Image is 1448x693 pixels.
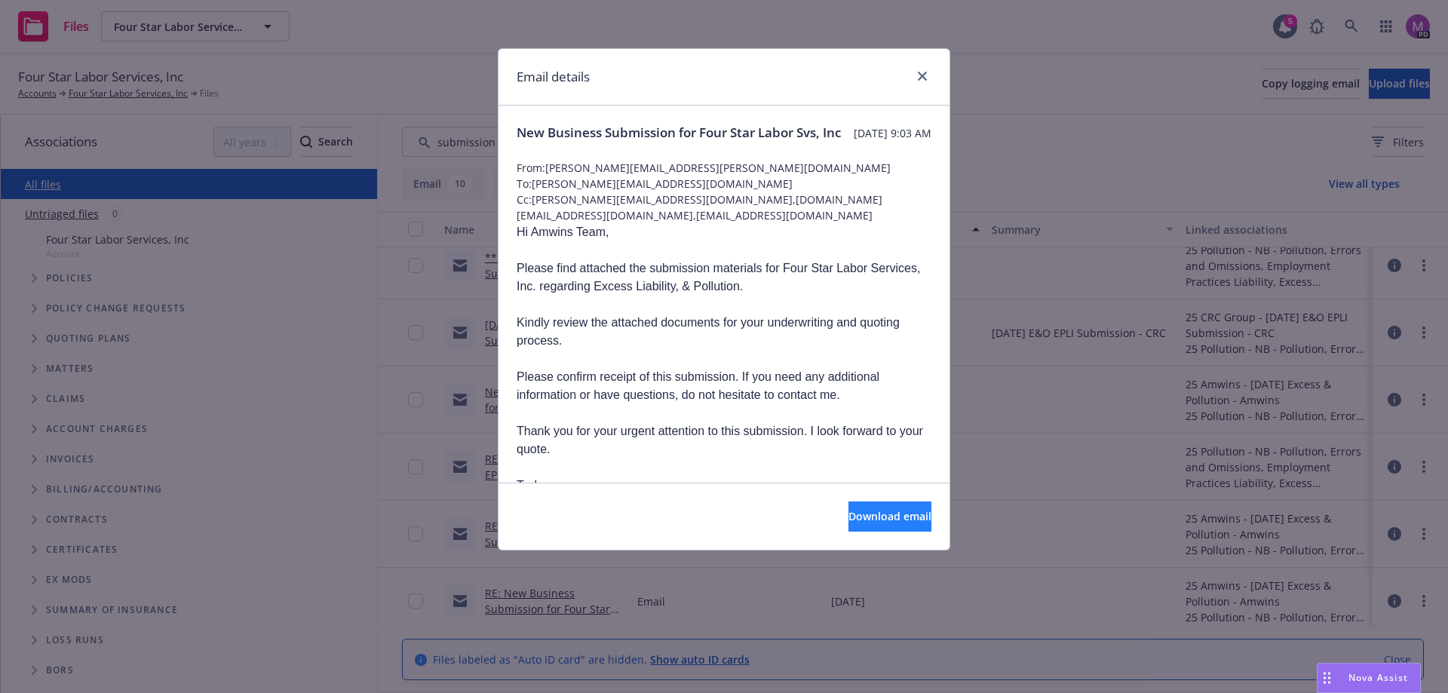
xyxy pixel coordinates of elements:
[854,125,931,141] span: [DATE] 9:03 AM
[517,176,931,192] span: To: [PERSON_NAME][EMAIL_ADDRESS][DOMAIN_NAME]
[1317,663,1421,693] button: Nova Assist
[1318,664,1336,692] div: Drag to move
[517,192,931,223] span: Cc: [PERSON_NAME][EMAIL_ADDRESS][DOMAIN_NAME],[DOMAIN_NAME][EMAIL_ADDRESS][DOMAIN_NAME],[EMAIL_AD...
[517,368,931,404] p: Please confirm receipt of this submission. If you need any additional information or have questio...
[517,259,931,296] p: Please find attached the submission materials for Four Star Labor Services, Inc. regarding Excess...
[913,67,931,85] a: close
[848,509,931,523] span: Download email
[1348,671,1408,684] span: Nova Assist
[848,501,931,532] button: Download email
[517,422,931,458] p: Thank you for your urgent attention to this submission. I look forward to your quote.
[517,477,931,495] p: Truly,
[517,160,931,176] span: From: [PERSON_NAME][EMAIL_ADDRESS][PERSON_NAME][DOMAIN_NAME]
[517,223,931,241] p: Hi Amwins Team,
[517,314,931,350] p: Kindly review the attached documents for your underwriting and quoting process.
[517,67,590,87] h1: Email details
[517,124,841,142] span: New Business Submission for Four Star Labor Svs, Inc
